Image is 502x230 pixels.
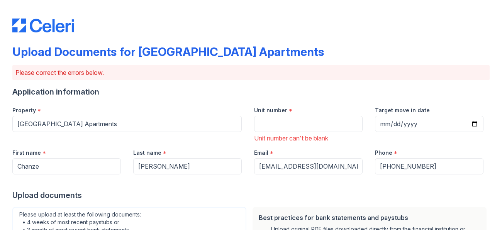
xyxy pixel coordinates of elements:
div: Upload Documents for [GEOGRAPHIC_DATA] Apartments [12,45,324,59]
label: Property [12,107,36,114]
label: Email [254,149,268,157]
div: Best practices for bank statements and paystubs [259,213,480,222]
label: Target move in date [375,107,430,114]
img: CE_Logo_Blue-a8612792a0a2168367f1c8372b55b34899dd931a85d93a1a3d3e32e68fde9ad4.png [12,19,74,32]
p: Please correct the errors below. [15,68,487,77]
label: First name [12,149,41,157]
div: Application information [12,86,490,97]
label: Phone [375,149,392,157]
div: Unit number can't be blank [254,134,363,143]
label: Last name [133,149,161,157]
div: Upload documents [12,190,490,201]
label: Unit number [254,107,287,114]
